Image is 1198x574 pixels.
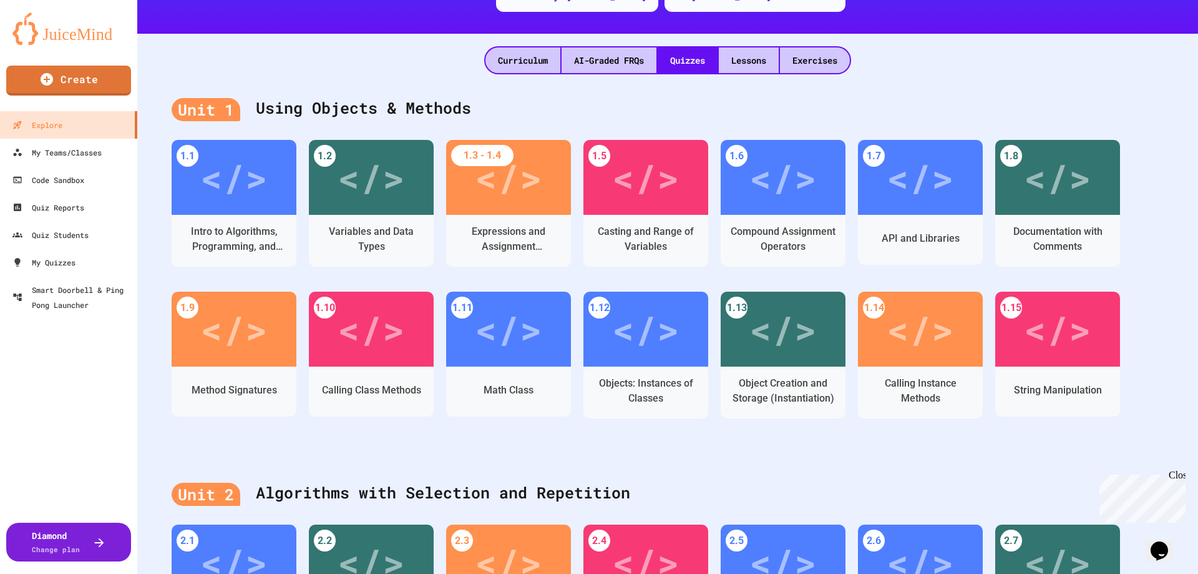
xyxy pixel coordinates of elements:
[451,145,514,166] div: 1.3 - 1.4
[172,98,240,122] div: Unit 1
[6,523,131,562] button: DiamondChange plan
[1000,297,1022,319] div: 1.15
[562,47,656,73] div: AI-Graded FRQs
[726,297,748,319] div: 1.13
[177,530,198,552] div: 2.1
[475,149,542,205] div: </>
[322,383,421,398] div: Calling Class Methods
[451,530,473,552] div: 2.3
[588,530,610,552] div: 2.4
[200,149,268,205] div: </>
[200,301,268,357] div: </>
[318,224,424,254] div: Variables and Data Types
[172,468,1164,518] div: Algorithms with Selection and Repetition
[887,301,954,357] div: </>
[338,149,405,205] div: </>
[12,255,75,270] div: My Quizzes
[181,224,287,254] div: Intro to Algorithms, Programming, and Compilers
[6,66,131,96] a: Create
[749,301,817,357] div: </>
[172,84,1164,134] div: Using Objects & Methods
[612,301,679,357] div: </>
[1024,301,1091,357] div: </>
[12,12,125,45] img: logo-orange.svg
[177,297,198,319] div: 1.9
[1005,224,1111,254] div: Documentation with Comments
[1094,470,1186,523] iframe: chat widget
[172,483,240,507] div: Unit 2
[12,200,84,215] div: Quiz Reports
[749,149,817,205] div: </>
[730,376,836,406] div: Object Creation and Storage (Instantiation)
[588,145,610,167] div: 1.5
[1000,530,1022,552] div: 2.7
[177,145,198,167] div: 1.1
[1146,524,1186,562] iframe: chat widget
[485,47,560,73] div: Curriculum
[338,301,405,357] div: </>
[455,224,562,254] div: Expressions and Assignment Statements
[484,383,533,398] div: Math Class
[1000,145,1022,167] div: 1.8
[314,530,336,552] div: 2.2
[32,545,80,554] span: Change plan
[726,530,748,552] div: 2.5
[475,301,542,357] div: </>
[12,172,84,187] div: Code Sandbox
[32,529,80,555] div: Diamond
[780,47,850,73] div: Exercises
[1014,383,1102,398] div: String Manipulation
[887,149,954,205] div: </>
[593,376,699,406] div: Objects: Instances of Classes
[12,282,132,312] div: Smart Doorbell & Ping Pong Launcher
[12,117,62,132] div: Explore
[451,297,473,319] div: 1.11
[314,297,336,319] div: 1.10
[719,47,779,73] div: Lessons
[863,297,885,319] div: 1.14
[730,224,836,254] div: Compound Assignment Operators
[593,224,699,254] div: Casting and Range of Variables
[1024,149,1091,205] div: </>
[612,149,679,205] div: </>
[5,5,86,79] div: Chat with us now!Close
[12,227,89,242] div: Quiz Students
[588,297,610,319] div: 1.12
[658,47,718,73] div: Quizzes
[882,231,960,246] div: API and Libraries
[863,530,885,552] div: 2.6
[863,145,885,167] div: 1.7
[726,145,748,167] div: 1.6
[12,145,102,160] div: My Teams/Classes
[314,145,336,167] div: 1.2
[867,376,973,406] div: Calling Instance Methods
[192,383,277,398] div: Method Signatures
